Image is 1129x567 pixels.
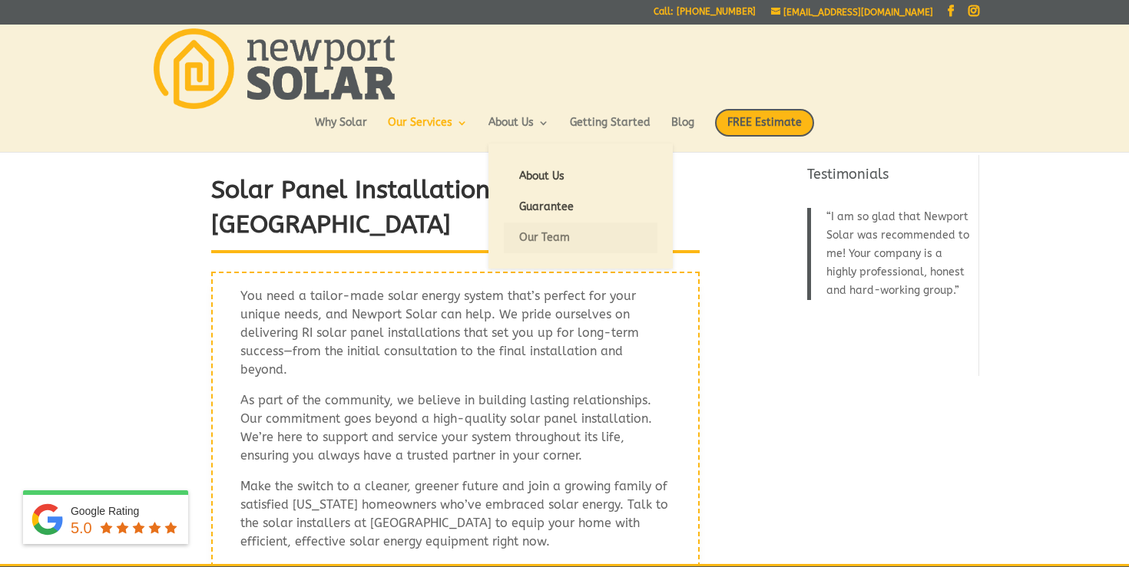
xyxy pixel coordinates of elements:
[654,7,756,23] a: Call: [PHONE_NUMBER]
[71,519,92,536] span: 5.0
[154,28,395,109] img: Newport Solar | Solar Energy Optimized.
[504,161,657,192] a: About Us
[240,391,670,477] p: As part of the community, we believe in building lasting relationships. Our commitment goes beyon...
[807,208,969,300] blockquote: I am so glad that Newport Solar was recommended to me! Your company is a highly professional, hon...
[315,117,367,143] a: Why Solar
[807,165,969,192] h4: Testimonials
[488,117,549,143] a: About Us
[504,192,657,223] a: Guarantee
[671,117,694,143] a: Blog
[771,7,933,18] a: [EMAIL_ADDRESS][DOMAIN_NAME]
[71,503,180,519] div: Google Rating
[715,109,814,152] a: FREE Estimate
[504,223,657,253] a: Our Team
[570,117,651,143] a: Getting Started
[388,117,468,143] a: Our Services
[715,109,814,137] span: FREE Estimate
[211,176,530,239] strong: Solar Panel Installations in [GEOGRAPHIC_DATA]
[240,477,670,563] p: Make the switch to a cleaner, greener future and join a growing family of satisfied [US_STATE] ho...
[240,287,670,391] p: You need a tailor-made solar energy system that’s perfect for your unique needs, and Newport Sola...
